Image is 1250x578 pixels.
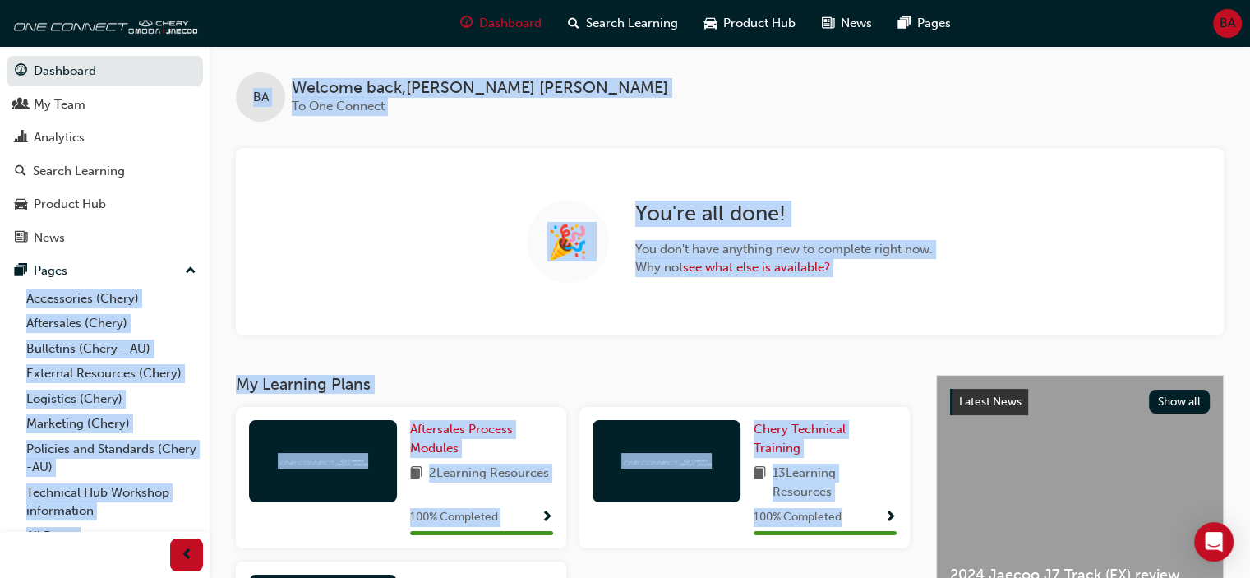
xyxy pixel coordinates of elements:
a: Product Hub [7,189,203,220]
a: Marketing (Chery) [20,411,203,437]
a: Bulletins (Chery - AU) [20,336,203,362]
span: news-icon [15,231,27,246]
span: chart-icon [15,131,27,146]
div: Analytics [34,128,85,147]
h3: My Learning Plans [236,375,910,394]
button: Show Progress [884,507,897,528]
div: Search Learning [33,162,125,181]
a: External Resources (Chery) [20,361,203,386]
span: prev-icon [181,545,193,566]
a: Technical Hub Workshop information [20,480,203,524]
a: Latest NewsShow all [950,389,1210,415]
span: up-icon [185,261,196,282]
span: Why not [635,258,933,277]
button: Show all [1149,390,1211,414]
span: Show Progress [541,511,553,525]
span: BA [1220,14,1235,33]
span: people-icon [15,98,27,113]
span: guage-icon [15,64,27,79]
span: Chery Technical Training [754,422,846,455]
span: Show Progress [884,511,897,525]
span: Welcome back , [PERSON_NAME] [PERSON_NAME] [292,79,668,98]
span: To One Connect [292,99,385,113]
span: News [841,14,872,33]
a: news-iconNews [809,7,885,40]
h2: You ' re all done! [635,201,933,227]
span: book-icon [754,464,766,501]
a: Logistics (Chery) [20,386,203,412]
div: Open Intercom Messenger [1194,522,1234,562]
a: Aftersales Process Modules [410,420,553,457]
a: Aftersales (Chery) [20,311,203,336]
img: oneconnect [8,7,197,39]
a: guage-iconDashboard [447,7,555,40]
button: Pages [7,256,203,286]
span: Aftersales Process Modules [410,422,513,455]
img: oneconnect [278,453,368,469]
span: BA [253,88,269,107]
span: You don ' t have anything new to complete right now. [635,240,933,259]
span: Dashboard [479,14,542,33]
span: Product Hub [723,14,796,33]
div: News [34,229,65,247]
span: Latest News [959,395,1022,409]
span: Pages [917,14,951,33]
span: pages-icon [898,13,911,34]
img: oneconnect [621,453,712,469]
div: My Team [34,95,85,114]
span: pages-icon [15,264,27,279]
span: 13 Learning Resources [773,464,897,501]
a: Policies and Standards (Chery -AU) [20,437,203,480]
span: guage-icon [460,13,473,34]
div: Product Hub [34,195,106,214]
a: Search Learning [7,156,203,187]
button: DashboardMy TeamAnalyticsSearch LearningProduct HubNews [7,53,203,256]
span: 100 % Completed [754,508,842,527]
a: see what else is available? [683,260,830,275]
span: 100 % Completed [410,508,498,527]
a: search-iconSearch Learning [555,7,691,40]
span: 2 Learning Resources [429,464,549,484]
span: car-icon [704,13,717,34]
a: Accessories (Chery) [20,286,203,312]
button: BA [1213,9,1242,38]
span: Search Learning [586,14,678,33]
a: car-iconProduct Hub [691,7,809,40]
a: pages-iconPages [885,7,964,40]
span: search-icon [568,13,579,34]
button: Show Progress [541,507,553,528]
a: News [7,223,203,253]
a: Dashboard [7,56,203,86]
a: My Team [7,90,203,120]
a: All Pages [20,524,203,549]
span: book-icon [410,464,422,484]
span: 🎉 [547,233,588,252]
span: car-icon [15,197,27,212]
span: news-icon [822,13,834,34]
div: Pages [34,261,67,280]
span: search-icon [15,164,26,179]
a: Analytics [7,123,203,153]
a: Chery Technical Training [754,420,897,457]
